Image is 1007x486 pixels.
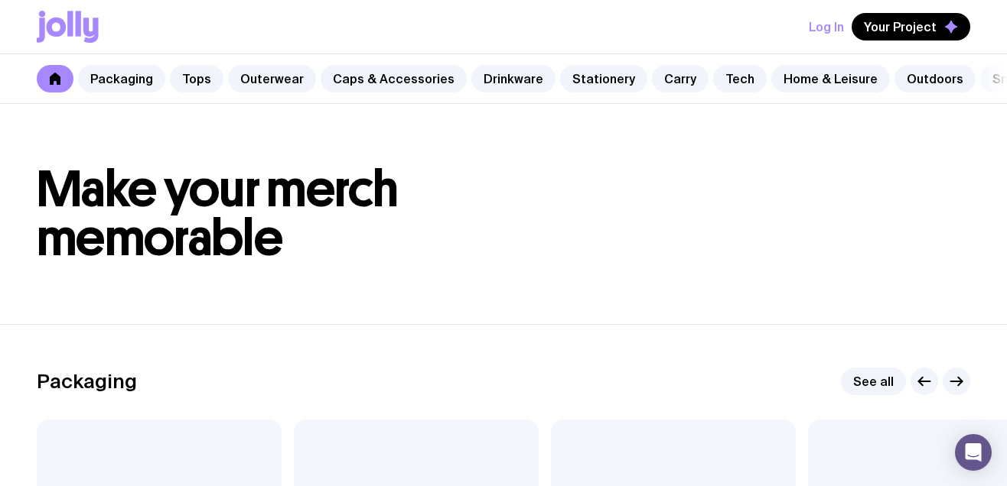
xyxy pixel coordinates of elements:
a: Drinkware [471,65,556,92]
a: Home & Leisure [771,65,890,92]
a: See all [841,368,906,395]
a: Outdoors [895,65,976,92]
a: Caps & Accessories [321,65,467,92]
a: Tech [713,65,767,92]
a: Outerwear [228,65,316,92]
span: Make your merch memorable [37,159,399,268]
span: Your Project [864,19,937,34]
h2: Packaging [37,370,137,393]
div: Open Intercom Messenger [955,434,992,471]
a: Carry [652,65,709,92]
a: Packaging [78,65,165,92]
button: Log In [809,13,844,40]
a: Stationery [560,65,647,92]
button: Your Project [852,13,970,40]
a: Tops [170,65,223,92]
